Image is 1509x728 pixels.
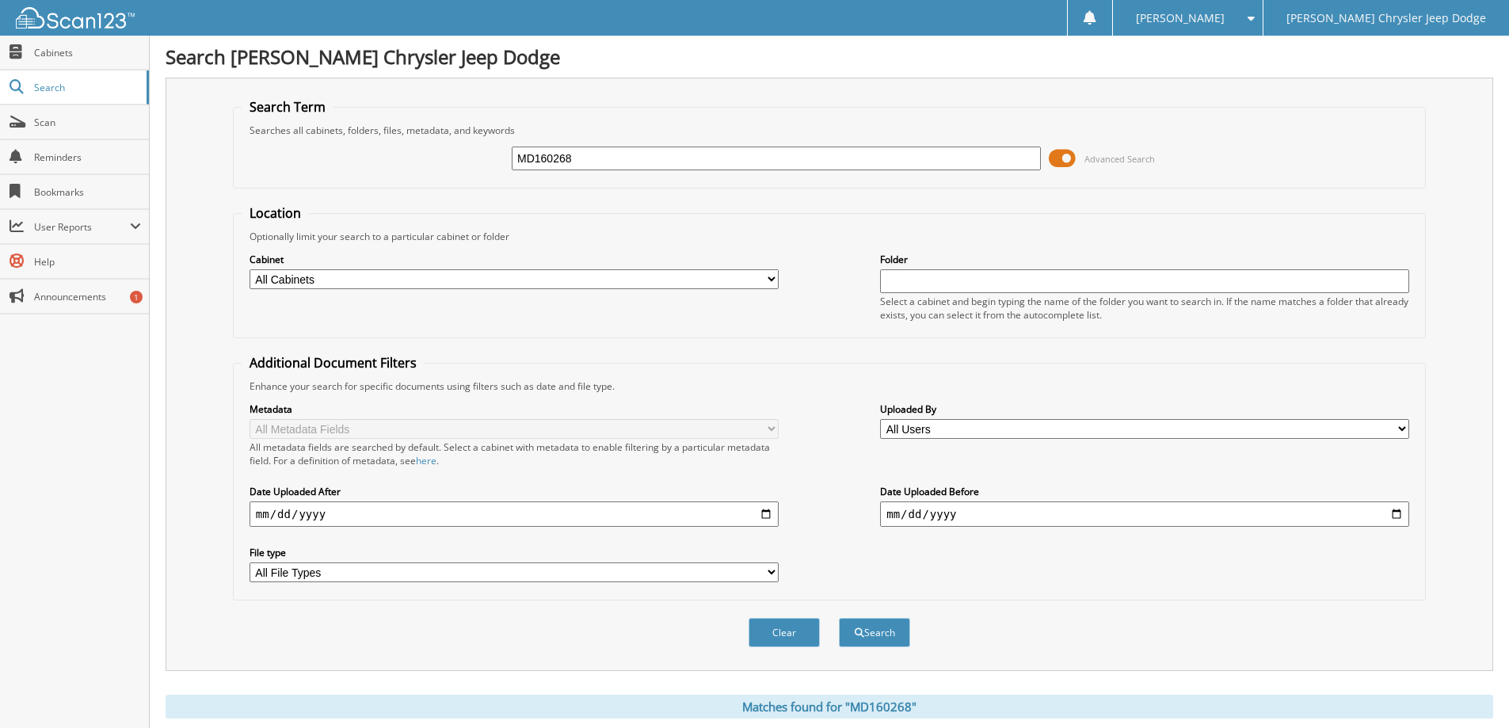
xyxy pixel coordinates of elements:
[34,290,141,303] span: Announcements
[34,255,141,269] span: Help
[250,501,779,527] input: start
[749,618,820,647] button: Clear
[34,185,141,199] span: Bookmarks
[34,220,130,234] span: User Reports
[250,440,779,467] div: All metadata fields are searched by default. Select a cabinet with metadata to enable filtering b...
[242,379,1417,393] div: Enhance your search for specific documents using filters such as date and file type.
[242,124,1417,137] div: Searches all cabinets, folders, files, metadata, and keywords
[34,46,141,59] span: Cabinets
[880,253,1409,266] label: Folder
[250,402,779,416] label: Metadata
[839,618,910,647] button: Search
[34,81,139,94] span: Search
[880,295,1409,322] div: Select a cabinet and begin typing the name of the folder you want to search in. If the name match...
[250,253,779,266] label: Cabinet
[250,485,779,498] label: Date Uploaded After
[880,402,1409,416] label: Uploaded By
[250,546,779,559] label: File type
[1084,153,1155,165] span: Advanced Search
[1286,13,1486,23] span: [PERSON_NAME] Chrysler Jeep Dodge
[34,116,141,129] span: Scan
[242,98,333,116] legend: Search Term
[166,44,1493,70] h1: Search [PERSON_NAME] Chrysler Jeep Dodge
[242,230,1417,243] div: Optionally limit your search to a particular cabinet or folder
[416,454,436,467] a: here
[34,151,141,164] span: Reminders
[242,354,425,372] legend: Additional Document Filters
[880,485,1409,498] label: Date Uploaded Before
[880,501,1409,527] input: end
[130,291,143,303] div: 1
[242,204,309,222] legend: Location
[166,695,1493,718] div: Matches found for "MD160268"
[1136,13,1225,23] span: [PERSON_NAME]
[16,7,135,29] img: scan123-logo-white.svg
